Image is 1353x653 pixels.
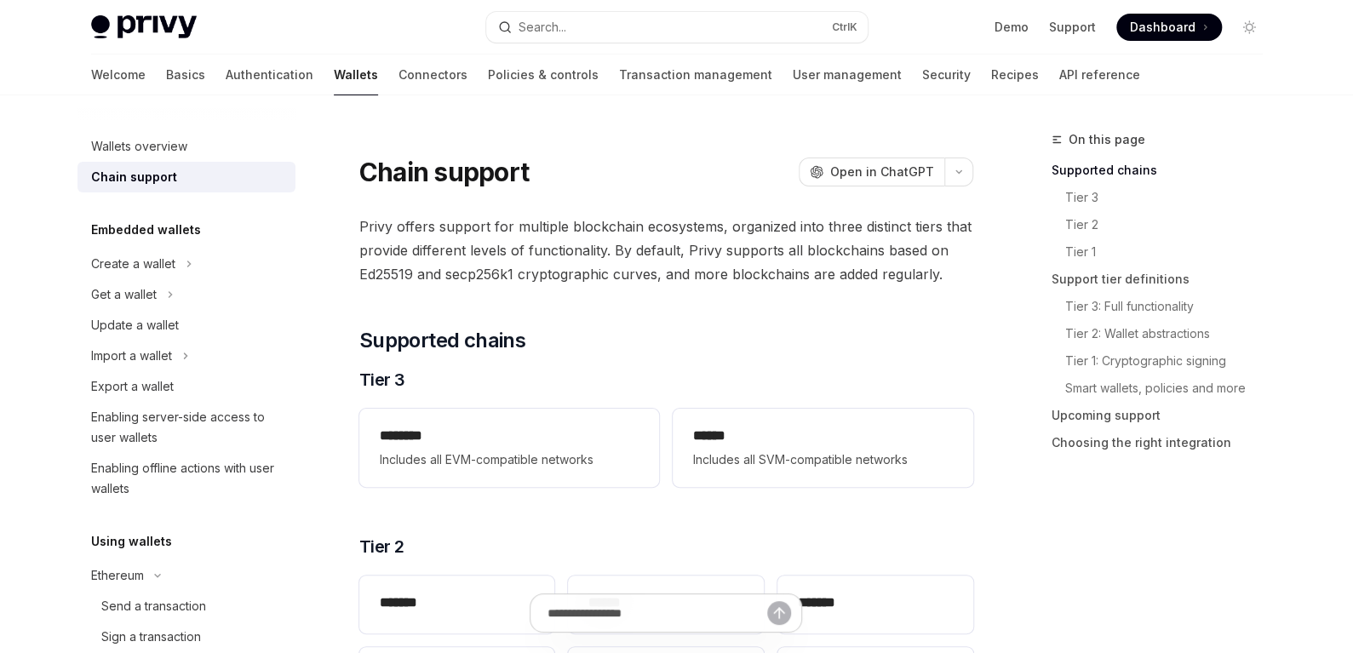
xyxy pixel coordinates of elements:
div: Search... [519,17,566,37]
button: Toggle dark mode [1235,14,1263,41]
span: Privy offers support for multiple blockchain ecosystems, organized into three distinct tiers that... [359,215,973,286]
a: Recipes [991,54,1039,95]
a: Authentication [226,54,313,95]
span: Open in ChatGPT [830,163,934,180]
a: Wallets [334,54,378,95]
a: Tier 3 [1065,184,1276,211]
div: Enabling offline actions with user wallets [91,458,285,499]
a: Chain support [77,162,295,192]
a: User management [793,54,902,95]
span: Includes all EVM-compatible networks [380,450,639,470]
div: Update a wallet [91,315,179,335]
img: light logo [91,15,197,39]
a: Security [922,54,971,95]
a: Connectors [398,54,467,95]
a: Enabling offline actions with user wallets [77,453,295,504]
a: Support [1049,19,1096,36]
button: Search...CtrlK [486,12,868,43]
a: Dashboard [1116,14,1222,41]
a: Support tier definitions [1052,266,1276,293]
a: Tier 1 [1065,238,1276,266]
a: Supported chains [1052,157,1276,184]
span: Tier 2 [359,535,404,558]
a: Sign a transaction [77,621,295,652]
a: Tier 2: Wallet abstractions [1065,320,1276,347]
a: API reference [1059,54,1140,95]
a: Tier 2 [1065,211,1276,238]
div: Chain support [91,167,177,187]
h1: Chain support [359,157,529,187]
button: Send message [767,601,791,625]
a: Transaction management [619,54,772,95]
h5: Embedded wallets [91,220,201,240]
div: Send a transaction [101,596,206,616]
a: Basics [166,54,205,95]
h5: Using wallets [91,531,172,552]
div: Sign a transaction [101,627,201,647]
a: Tier 3: Full functionality [1065,293,1276,320]
a: Policies & controls [488,54,599,95]
div: Ethereum [91,565,144,586]
a: Smart wallets, policies and more [1065,375,1276,402]
span: Includes all SVM-compatible networks [693,450,952,470]
a: Upcoming support [1052,402,1276,429]
span: Ctrl K [832,20,857,34]
div: Import a wallet [91,346,172,366]
span: Supported chains [359,327,525,354]
a: **** *Includes all SVM-compatible networks [673,409,972,487]
span: On this page [1069,129,1145,150]
span: Dashboard [1130,19,1195,36]
div: Create a wallet [91,254,175,274]
a: Tier 1: Cryptographic signing [1065,347,1276,375]
div: Export a wallet [91,376,174,397]
button: Open in ChatGPT [799,158,944,186]
span: Tier 3 [359,368,405,392]
a: Demo [995,19,1029,36]
a: Export a wallet [77,371,295,402]
a: Update a wallet [77,310,295,341]
a: Send a transaction [77,591,295,621]
a: Wallets overview [77,131,295,162]
a: Choosing the right integration [1052,429,1276,456]
a: Enabling server-side access to user wallets [77,402,295,453]
div: Get a wallet [91,284,157,305]
div: Wallets overview [91,136,187,157]
div: Enabling server-side access to user wallets [91,407,285,448]
a: **** ***Includes all EVM-compatible networks [359,409,659,487]
a: Welcome [91,54,146,95]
